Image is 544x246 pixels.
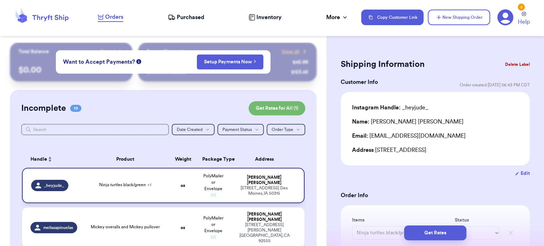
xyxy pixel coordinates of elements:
[515,170,530,177] button: Edit
[47,155,53,164] button: Sort ascending
[518,12,530,26] a: Help
[63,58,135,66] span: Want to Accept Payments?
[341,191,530,200] h3: Order Info
[455,217,500,224] label: Status
[98,13,123,22] a: Orders
[233,185,295,196] div: [STREET_ADDRESS] Des Moines , IA 50315
[352,217,452,224] label: Items
[198,151,228,168] th: Package Type
[233,175,295,185] div: [PERSON_NAME] [PERSON_NAME]
[518,4,525,11] div: 2
[341,78,378,86] h3: Customer Info
[99,183,151,187] span: Ninja turtles black/green
[233,222,296,244] div: [STREET_ADDRESS] [PERSON_NAME][GEOGRAPHIC_DATA] , CA 92555
[203,216,223,239] span: PolyMailer or Envelope ✉️
[203,174,223,197] span: PolyMailer or Envelope ✉️
[21,124,169,135] input: Search
[326,13,348,22] div: More
[168,151,198,168] th: Weight
[18,48,49,55] p: Total Balance
[30,156,47,163] span: Handle
[181,225,185,230] strong: oz
[352,146,518,154] div: [STREET_ADDRESS]
[502,57,533,72] button: Delete Label
[44,183,64,188] span: _heyjude_
[91,225,160,229] span: Mickey overalls and Mickey pullover
[70,105,81,112] span: 19
[147,183,151,187] span: + 1
[293,59,308,66] div: $ 45.99
[177,13,204,22] span: Purchased
[352,118,464,126] div: [PERSON_NAME] [PERSON_NAME]
[256,13,282,22] span: Inventory
[518,18,530,26] span: Help
[282,48,300,55] span: View all
[83,151,168,168] th: Product
[267,124,305,135] button: Order Type
[460,82,530,88] span: Order created: [DATE] 06:43 PM CDT
[352,119,369,125] span: Name:
[282,48,308,55] a: View all
[352,147,374,153] span: Address
[352,133,368,139] span: Email:
[100,48,124,55] a: Payout
[352,105,401,110] span: Instagram Handle:
[291,69,308,76] div: $ 123.45
[18,64,124,76] p: $ 0.00
[249,13,282,22] a: Inventory
[197,55,263,69] button: Setup Payments Now
[21,103,66,114] h2: Incomplete
[428,10,490,25] button: New Shipping Order
[105,13,123,21] span: Orders
[217,124,264,135] button: Payment Status
[43,225,73,230] span: melissapinuelas
[352,132,518,140] div: [EMAIL_ADDRESS][DOMAIN_NAME]
[204,58,256,65] a: Setup Payments Now
[341,59,425,70] h2: Shipping Information
[222,127,252,132] span: Payment Status
[404,225,466,240] button: Get Rates
[352,103,429,112] div: _heyjude_
[100,48,115,55] span: Payout
[168,13,204,22] a: Purchased
[249,101,305,115] button: Get Rates for All (1)
[361,10,424,25] button: Copy Customer Link
[228,151,305,168] th: Address
[177,127,203,132] span: Date Created
[147,48,186,55] p: Recent Payments
[172,124,215,135] button: Date Created
[181,183,185,188] strong: oz
[497,9,514,25] a: 2
[272,127,293,132] span: Order Type
[233,212,296,222] div: [PERSON_NAME] [PERSON_NAME]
